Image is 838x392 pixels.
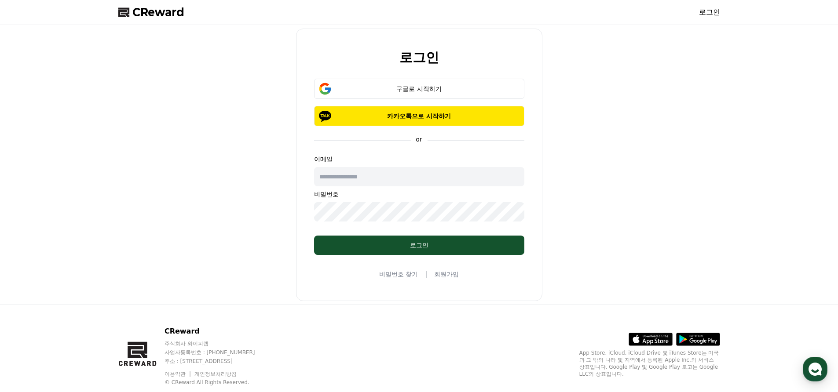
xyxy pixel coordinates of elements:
[118,5,184,19] a: CReward
[3,279,58,301] a: 홈
[327,112,512,120] p: 카카오톡으로 시작하기
[699,7,720,18] a: 로그인
[165,379,272,386] p: © CReward All Rights Reserved.
[136,292,146,299] span: 설정
[327,84,512,93] div: 구글로 시작하기
[132,5,184,19] span: CReward
[579,349,720,377] p: App Store, iCloud, iCloud Drive 및 iTunes Store는 미국과 그 밖의 나라 및 지역에서 등록된 Apple Inc.의 서비스 상표입니다. Goo...
[194,371,237,377] a: 개인정보처리방침
[314,79,524,99] button: 구글로 시작하기
[379,270,418,279] a: 비밀번호 찾기
[434,270,459,279] a: 회원가입
[81,292,91,299] span: 대화
[165,349,272,356] p: 사업자등록번호 : [PHONE_NUMBER]
[314,190,524,199] p: 비밀번호
[332,241,507,250] div: 로그인
[165,326,272,337] p: CReward
[113,279,169,301] a: 설정
[314,155,524,163] p: 이메일
[165,371,192,377] a: 이용약관
[28,292,33,299] span: 홈
[399,50,439,65] h2: 로그인
[165,340,272,347] p: 주식회사 와이피랩
[58,279,113,301] a: 대화
[165,358,272,365] p: 주소 : [STREET_ADDRESS]
[410,135,427,144] p: or
[314,236,524,255] button: 로그인
[314,106,524,126] button: 카카오톡으로 시작하기
[425,269,427,279] span: |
